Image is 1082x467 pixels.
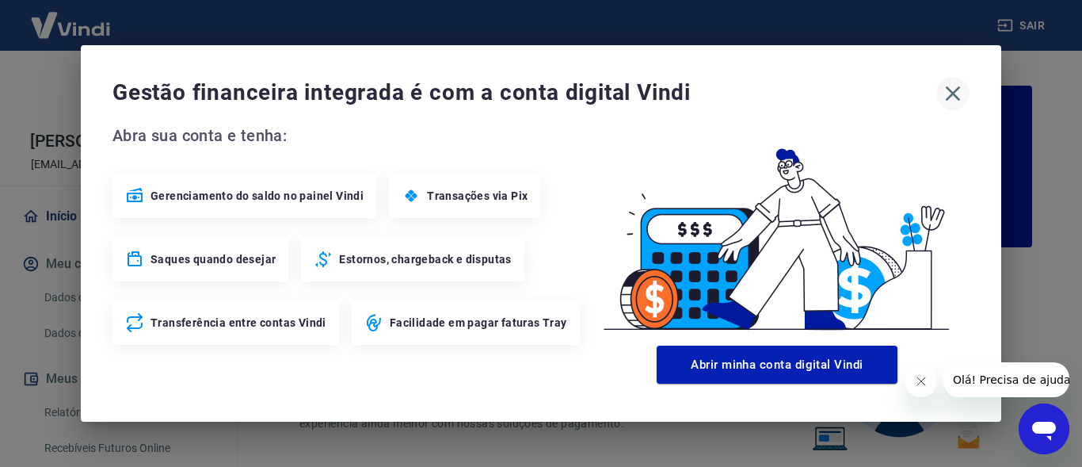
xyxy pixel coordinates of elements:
img: Good Billing [585,123,970,339]
span: Estornos, chargeback e disputas [339,251,511,267]
span: Transferência entre contas Vindi [150,315,326,331]
iframe: Mensagem da empresa [943,362,1069,397]
iframe: Fechar mensagem [905,366,937,397]
span: Saques quando desejar [150,251,276,267]
span: Gerenciamento do saldo no painel Vindi [150,188,364,204]
span: Gestão financeira integrada é com a conta digital Vindi [112,77,936,109]
span: Facilidade em pagar faturas Tray [390,315,567,331]
span: Transações via Pix [427,188,528,204]
button: Abrir minha conta digital Vindi [657,346,897,384]
span: Abra sua conta e tenha: [112,123,585,148]
iframe: Botão para abrir a janela de mensagens [1019,404,1069,454]
span: Olá! Precisa de ajuda? [10,11,133,24]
